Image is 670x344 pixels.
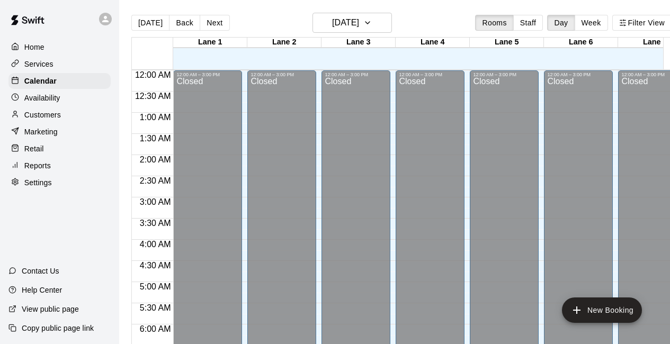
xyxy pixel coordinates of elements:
span: 2:30 AM [137,176,174,185]
div: Lane 5 [470,38,544,48]
p: Home [24,42,44,52]
p: Calendar [24,76,57,86]
div: 12:00 AM – 3:00 PM [325,72,387,77]
button: [DATE] [312,13,392,33]
a: Services [8,56,111,72]
span: 4:00 AM [137,240,174,249]
div: Lane 3 [321,38,396,48]
a: Calendar [8,73,111,89]
button: Back [169,15,200,31]
span: 12:30 AM [132,92,174,101]
span: 3:30 AM [137,219,174,228]
a: Home [8,39,111,55]
p: Copy public page link [22,323,94,333]
p: View public page [22,304,79,314]
p: Contact Us [22,266,59,276]
button: Week [575,15,608,31]
p: Retail [24,143,44,154]
h6: [DATE] [332,15,359,30]
button: Staff [513,15,543,31]
p: Reports [24,160,51,171]
span: 5:00 AM [137,282,174,291]
div: 12:00 AM – 3:00 PM [251,72,313,77]
p: Marketing [24,126,58,137]
span: 1:30 AM [137,134,174,143]
span: 12:00 AM [132,70,174,79]
span: 4:30 AM [137,261,174,270]
button: [DATE] [131,15,169,31]
span: 2:00 AM [137,155,174,164]
p: Customers [24,110,61,120]
button: add [562,297,642,323]
div: 12:00 AM – 3:00 PM [547,72,610,77]
div: 12:00 AM – 3:00 PM [473,72,535,77]
span: 1:00 AM [137,113,174,122]
a: Marketing [8,124,111,140]
p: Help Center [22,285,62,295]
p: Availability [24,93,60,103]
a: Settings [8,175,111,191]
span: 5:30 AM [137,303,174,312]
div: 12:00 AM – 3:00 PM [399,72,461,77]
a: Reports [8,158,111,174]
div: Lane 6 [544,38,618,48]
button: Day [547,15,575,31]
div: Lane 4 [396,38,470,48]
div: Lane 2 [247,38,321,48]
a: Customers [8,107,111,123]
p: Services [24,59,53,69]
button: Rooms [475,15,513,31]
button: Next [200,15,229,31]
div: Lane 1 [173,38,247,48]
a: Retail [8,141,111,157]
span: 3:00 AM [137,197,174,206]
div: 12:00 AM – 3:00 PM [176,72,239,77]
span: 6:00 AM [137,324,174,333]
p: Settings [24,177,52,188]
a: Availability [8,90,111,106]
